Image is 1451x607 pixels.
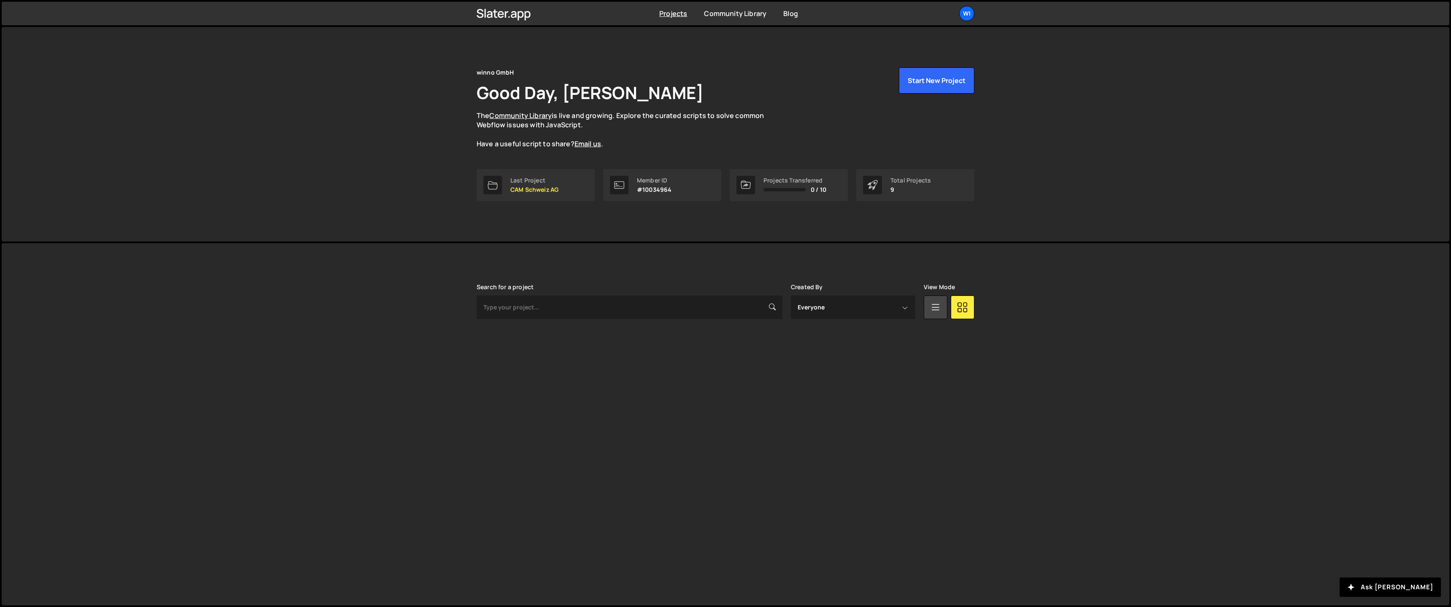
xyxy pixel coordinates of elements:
a: Projects [659,9,687,18]
div: winno GmbH [477,67,514,78]
span: 0 / 10 [811,186,826,193]
input: Type your project... [477,295,782,319]
p: 9 [890,186,931,193]
p: CAM Schweiz AG [510,186,558,193]
label: View Mode [924,284,955,290]
div: Last Project [510,177,558,184]
div: Member ID [637,177,672,184]
div: Total Projects [890,177,931,184]
p: #10034964 [637,186,672,193]
label: Created By [791,284,823,290]
a: Last Project CAM Schweiz AG [477,169,595,201]
label: Search for a project [477,284,534,290]
div: Projects Transferred [763,177,826,184]
a: Email us [574,139,601,148]
a: wi [959,6,974,21]
h1: Good Day, [PERSON_NAME] [477,81,704,104]
a: Community Library [704,9,766,18]
button: Start New Project [899,67,974,94]
button: Ask [PERSON_NAME] [1340,577,1441,597]
a: Blog [783,9,798,18]
p: The is live and growing. Explore the curated scripts to solve common Webflow issues with JavaScri... [477,111,780,149]
a: Community Library [489,111,552,120]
